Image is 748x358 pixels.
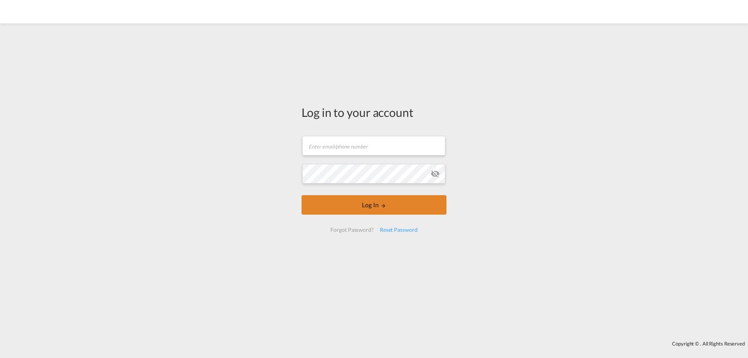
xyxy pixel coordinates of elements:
div: Reset Password [377,223,421,237]
div: Log in to your account [302,104,446,120]
md-icon: icon-eye-off [430,169,440,178]
div: Forgot Password? [327,223,376,237]
input: Enter email/phone number [302,136,445,155]
button: LOGIN [302,195,446,215]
